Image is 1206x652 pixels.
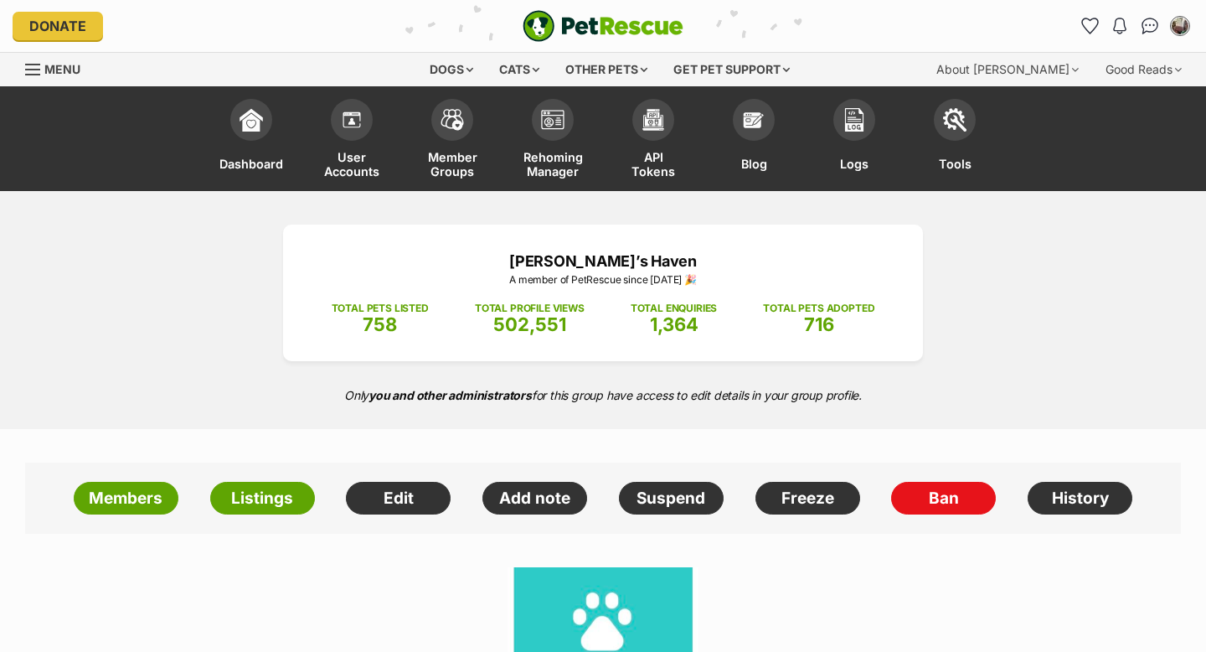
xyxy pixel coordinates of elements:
a: Rehoming Manager [502,91,603,191]
a: Edit [346,482,451,515]
div: Dogs [418,53,485,86]
span: Member Groups [423,149,482,179]
img: members-icon-d6bcda0bfb97e5ba05b48644448dc2971f67d37433e5abca221da40c41542bd5.svg [340,108,363,132]
img: tools-icon-677f8b7d46040df57c17cb185196fc8e01b2b03676c49af7ba82c462532e62ee.svg [943,108,966,132]
span: 1,364 [650,313,698,335]
span: 758 [363,313,397,335]
img: team-members-icon-5396bd8760b3fe7c0b43da4ab00e1e3bb1a5d9ba89233759b79545d2d3fc5d0d.svg [441,109,464,131]
p: TOTAL PROFILE VIEWS [475,301,585,316]
button: Notifications [1106,13,1133,39]
a: Freeze [755,482,860,515]
p: [PERSON_NAME]’s Haven [308,250,898,272]
ul: Account quick links [1076,13,1193,39]
img: api-icon-849e3a9e6f871e3acf1f60245d25b4cd0aad652aa5f5372336901a6a67317bd8.svg [642,108,665,132]
div: Get pet support [662,53,801,86]
a: PetRescue [523,10,683,42]
button: My account [1167,13,1193,39]
img: group-profile-icon-3fa3cf56718a62981997c0bc7e787c4b2cf8bcc04b72c1350f741eb67cf2f40e.svg [541,110,564,130]
span: Logs [840,149,868,179]
span: Rehoming Manager [523,149,583,179]
span: Dashboard [219,149,283,179]
a: Favourites [1076,13,1103,39]
a: History [1028,482,1132,515]
p: TOTAL ENQUIRIES [631,301,717,316]
span: 502,551 [493,313,566,335]
a: Member Groups [402,91,502,191]
img: dashboard-icon-eb2f2d2d3e046f16d808141f083e7271f6b2e854fb5c12c21221c1fb7104beca.svg [240,108,263,132]
img: Susan Irwin profile pic [1172,18,1188,34]
div: Cats [487,53,551,86]
strong: you and other administrators [368,388,532,402]
div: About [PERSON_NAME] [925,53,1090,86]
a: Ban [891,482,996,515]
img: notifications-46538b983faf8c2785f20acdc204bb7945ddae34d4c08c2a6579f10ce5e182be.svg [1113,18,1126,34]
div: Other pets [554,53,659,86]
img: blogs-icon-e71fceff818bbaa76155c998696f2ea9b8fc06abc828b24f45ee82a475c2fd99.svg [742,108,765,132]
span: Blog [741,149,767,179]
a: Blog [703,91,804,191]
span: User Accounts [322,149,381,179]
a: Donate [13,12,103,40]
a: Listings [210,482,315,515]
a: Add note [482,482,587,515]
a: Conversations [1136,13,1163,39]
a: Logs [804,91,904,191]
a: Suspend [619,482,724,515]
a: User Accounts [301,91,402,191]
p: TOTAL PETS ADOPTED [763,301,874,316]
span: Tools [939,149,971,179]
a: Menu [25,53,92,83]
div: Good Reads [1094,53,1193,86]
span: 716 [804,313,834,335]
a: API Tokens [603,91,703,191]
img: logo-e224e6f780fb5917bec1dbf3a21bbac754714ae5b6737aabdf751b685950b380.svg [523,10,683,42]
p: TOTAL PETS LISTED [332,301,429,316]
img: chat-41dd97257d64d25036548639549fe6c8038ab92f7586957e7f3b1b290dea8141.svg [1142,18,1159,34]
span: Menu [44,62,80,76]
p: A member of PetRescue since [DATE] 🎉 [308,272,898,287]
a: Members [74,482,178,515]
img: logs-icon-5bf4c29380941ae54b88474b1138927238aebebbc450bc62c8517511492d5a22.svg [843,108,866,132]
span: API Tokens [624,149,683,179]
a: Tools [904,91,1005,191]
a: Dashboard [201,91,301,191]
